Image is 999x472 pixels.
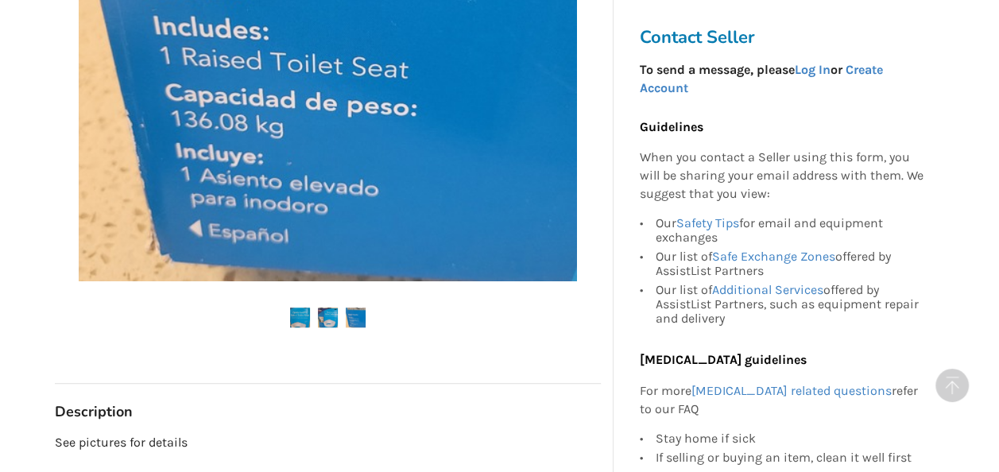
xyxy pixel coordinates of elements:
a: Safety Tips [676,215,738,230]
div: Our for email and equipment exchanges [655,216,923,247]
h3: Description [55,403,601,421]
h3: Contact Seller [639,26,931,48]
img: quick lock raised toilet seat -raised toilet seat-bathroom safety-port moody-assistlist-listing [290,308,310,327]
a: [MEDICAL_DATA] related questions [691,383,891,398]
p: See pictures for details [55,434,601,452]
div: Our list of offered by AssistList Partners [655,247,923,280]
div: Stay home if sick [655,431,923,448]
a: Log In [794,62,830,77]
a: Additional Services [711,282,823,297]
img: quick lock raised toilet seat -raised toilet seat-bathroom safety-port moody-assistlist-listing [346,308,366,327]
p: When you contact a Seller using this form, you will be sharing your email address with them. We s... [639,149,923,204]
div: Our list of offered by AssistList Partners, such as equipment repair and delivery [655,280,923,326]
p: For more refer to our FAQ [639,382,923,419]
b: [MEDICAL_DATA] guidelines [639,352,806,367]
div: If selling or buying an item, clean it well first [655,448,923,467]
a: Safe Exchange Zones [711,249,834,264]
strong: To send a message, please or [639,62,882,95]
b: Guidelines [639,119,703,134]
img: quick lock raised toilet seat -raised toilet seat-bathroom safety-port moody-assistlist-listing [318,308,338,327]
